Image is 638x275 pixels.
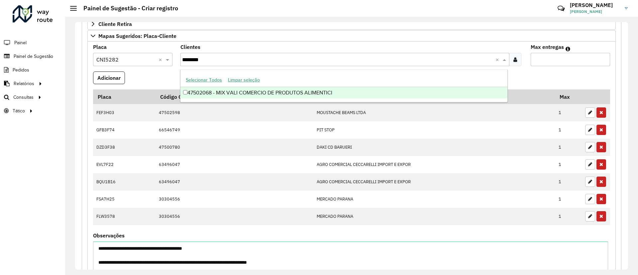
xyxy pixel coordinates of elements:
td: FSA7H25 [93,191,156,208]
span: Pedidos [13,67,29,73]
label: Observações [93,231,125,239]
a: Contato Rápido [554,1,568,16]
td: EVL7F22 [93,156,156,173]
span: Consultas [13,94,34,101]
span: Mapas Sugeridos: Placa-Cliente [98,33,176,39]
td: 1 [555,104,582,121]
td: FLW3578 [93,208,156,225]
span: Tático [13,107,25,114]
span: Clear all [495,56,501,64]
button: Selecionar Todos [183,75,225,85]
td: BQU1B16 [93,173,156,191]
label: Max entregas [531,43,564,51]
td: 1 [555,156,582,173]
td: MERCADO PARANA [313,191,555,208]
h2: Painel de Sugestão - Criar registro [77,5,178,12]
td: 66546749 [156,121,313,139]
th: Max [555,89,582,104]
td: AGRO COMERCIAL CECCARELLI IMPORT E EXPOR [313,156,555,173]
button: Adicionar [93,71,125,84]
td: 63496047 [156,173,313,191]
span: Clear all [159,56,164,64]
td: FEF3H03 [93,104,156,121]
a: Cliente Retira [87,18,616,30]
label: Placa [93,43,107,51]
h3: [PERSON_NAME] [570,2,620,8]
td: 30304556 [156,191,313,208]
td: 1 [555,121,582,139]
td: DAKI CD BARUERI [313,139,555,156]
td: 1 [555,191,582,208]
td: 1 [555,173,582,191]
span: Painel [14,39,27,46]
td: 1 [555,139,582,156]
span: Relatórios [14,80,34,87]
span: Cliente Retira [98,21,132,27]
th: Placa [93,89,156,104]
a: Mapas Sugeridos: Placa-Cliente [87,30,616,42]
td: 47500780 [156,139,313,156]
td: DZD3F38 [93,139,156,156]
td: 63496047 [156,156,313,173]
td: 30304556 [156,208,313,225]
span: [PERSON_NAME] [570,9,620,15]
div: 47502068 - MIX VALI COMERCIO DE PRODUTOS ALIMENTICI [180,87,507,98]
th: Código Cliente [156,89,313,104]
td: GFB3F74 [93,121,156,139]
td: PIT STOP [313,121,555,139]
td: 47502598 [156,104,313,121]
td: MERCADO PARANA [313,208,555,225]
button: Limpar seleção [225,75,263,85]
em: Máximo de clientes que serão colocados na mesma rota com os clientes informados [566,46,570,52]
label: Clientes [180,43,200,51]
span: Painel de Sugestão [14,53,53,60]
td: AGRO COMERCIAL CECCARELLI IMPORT E EXPOR [313,173,555,191]
ng-dropdown-panel: Options list [180,69,507,102]
td: 1 [555,208,582,225]
td: MOUSTACHE BEAMS LTDA [313,104,555,121]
